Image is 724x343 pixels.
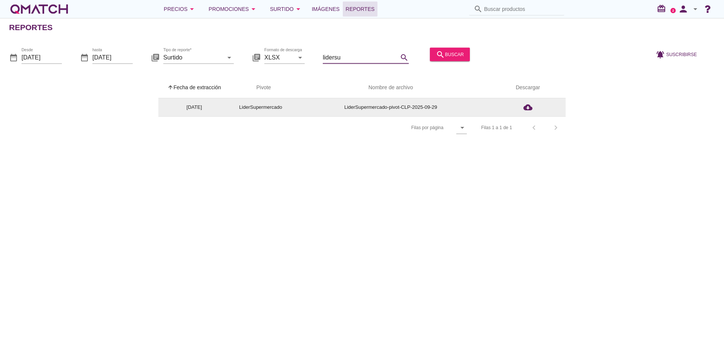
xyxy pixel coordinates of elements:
[9,21,53,34] h2: Reportes
[249,5,258,14] i: arrow_drop_down
[291,98,490,116] td: LiderSupermercado-pivot-CLP-2025-09-29
[209,5,258,14] div: Promociones
[158,77,230,98] th: Fecha de extracción: Sorted ascending. Activate to sort descending.
[676,4,691,14] i: person
[336,117,467,139] div: Filas por página
[436,50,445,59] i: search
[346,5,375,14] span: Reportes
[151,53,160,62] i: library_books
[436,50,464,59] div: buscar
[270,5,303,14] div: Surtido
[523,103,532,112] i: cloud_download
[458,123,467,132] i: arrow_drop_down
[430,47,470,61] button: buscar
[230,77,291,98] th: Pivote: Not sorted. Activate to sort ascending.
[400,53,409,62] i: search
[21,51,62,63] input: Desde
[9,53,18,62] i: date_range
[294,5,303,14] i: arrow_drop_down
[474,5,483,14] i: search
[312,5,340,14] span: Imágenes
[323,51,398,63] input: Filtrar por texto
[309,2,343,17] a: Imágenes
[656,50,666,59] i: notifications_active
[80,53,89,62] i: date_range
[484,3,560,15] input: Buscar productos
[158,98,230,116] td: [DATE]
[670,8,676,13] a: 2
[202,2,264,17] button: Promociones
[163,51,223,63] input: Tipo de reporte*
[691,5,700,14] i: arrow_drop_down
[481,124,512,131] div: Filas 1 a 1 de 1
[252,53,261,62] i: library_books
[343,2,378,17] a: Reportes
[264,2,309,17] button: Surtido
[296,53,305,62] i: arrow_drop_down
[158,2,202,17] button: Precios
[92,51,133,63] input: hasta
[230,98,291,116] td: LiderSupermercado
[666,51,697,58] span: Suscribirse
[9,2,69,17] a: white-qmatch-logo
[167,84,173,90] i: arrow_upward
[291,77,490,98] th: Nombre de archivo: Not sorted.
[187,5,196,14] i: arrow_drop_down
[657,4,669,13] i: redeem
[672,9,674,12] text: 2
[225,53,234,62] i: arrow_drop_down
[164,5,196,14] div: Precios
[650,47,703,61] button: Suscribirse
[490,77,566,98] th: Descargar: Not sorted.
[264,51,294,63] input: Formato de descarga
